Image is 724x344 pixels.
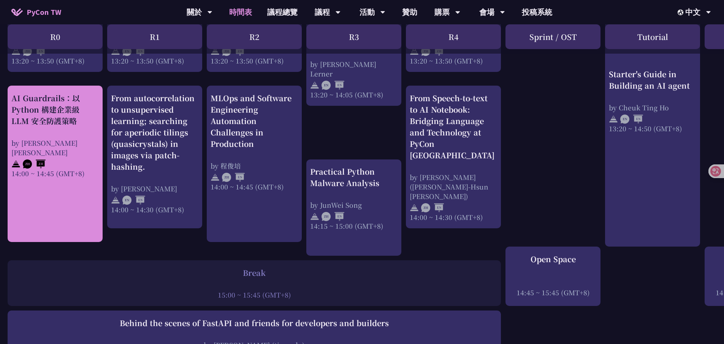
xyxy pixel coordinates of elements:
[107,24,202,49] div: R1
[207,24,302,49] div: R2
[11,290,497,299] div: 15:00 ~ 15:45 (GMT+8)
[211,182,298,191] div: 14:00 ~ 14:45 (GMT+8)
[620,115,643,124] img: ENEN.5a408d1.svg
[122,196,145,205] img: ENEN.5a408d1.svg
[509,253,597,265] div: Open Space
[609,124,696,133] div: 13:20 ~ 14:50 (GMT+8)
[211,92,298,150] div: MLOps and Software Engineering Automation Challenges in Production
[421,203,444,212] img: ZHEN.371966e.svg
[211,56,298,65] div: 13:20 ~ 13:50 (GMT+8)
[211,161,298,170] div: by 程俊培
[310,221,398,231] div: 14:15 ~ 15:00 (GMT+8)
[4,3,69,22] a: PyCon TW
[410,92,497,161] div: From Speech-to-text to AI Notebook: Bridging Language and Technology at PyCon [GEOGRAPHIC_DATA]
[678,10,685,15] img: Locale Icon
[322,212,344,221] img: ZHEN.371966e.svg
[609,68,696,91] div: Starter's Guide in Building an AI agent
[410,172,497,201] div: by [PERSON_NAME]([PERSON_NAME]-Hsun [PERSON_NAME])
[11,317,497,329] div: Behind the scenes of FastAPI and friends for developers and builders
[111,205,198,214] div: 14:00 ~ 14:30 (GMT+8)
[11,267,497,279] div: Break
[505,24,600,49] div: Sprint / OST
[222,173,245,182] img: ZHEN.371966e.svg
[509,288,597,297] div: 14:45 ~ 15:45 (GMT+8)
[11,56,99,65] div: 13:20 ~ 13:50 (GMT+8)
[410,212,497,222] div: 14:00 ~ 14:30 (GMT+8)
[306,24,401,49] div: R3
[310,59,398,78] div: by [PERSON_NAME] Lerner
[310,89,398,99] div: 13:20 ~ 14:05 (GMT+8)
[310,166,398,231] a: Practical Python Malware Analysis by JunWei Song 14:15 ~ 15:00 (GMT+8)
[211,92,298,191] a: MLOps and Software Engineering Automation Challenges in Production by 程俊培 14:00 ~ 14:45 (GMT+8)
[11,138,99,157] div: by [PERSON_NAME] [PERSON_NAME]
[410,203,419,212] img: svg+xml;base64,PHN2ZyB4bWxucz0iaHR0cDovL3d3dy53My5vcmcvMjAwMC9zdmciIHdpZHRoPSIyNCIgaGVpZ2h0PSIyNC...
[11,92,99,178] a: AI Guardrails：以 Python 構建企業級 LLM 安全防護策略 by [PERSON_NAME] [PERSON_NAME] 14:00 ~ 14:45 (GMT+8)
[509,253,597,297] a: Open Space 14:45 ~ 15:45 (GMT+8)
[322,80,344,89] img: ENEN.5a408d1.svg
[111,92,198,172] div: From autocorrelation to unsupervised learning; searching for aperiodic tilings (quasicrystals) in...
[609,103,696,112] div: by Cheuk Ting Ho
[11,159,21,169] img: svg+xml;base64,PHN2ZyB4bWxucz0iaHR0cDovL3d3dy53My5vcmcvMjAwMC9zdmciIHdpZHRoPSIyNCIgaGVpZ2h0PSIyNC...
[11,92,99,127] div: AI Guardrails：以 Python 構建企業級 LLM 安全防護策略
[310,80,319,89] img: svg+xml;base64,PHN2ZyB4bWxucz0iaHR0cDovL3d3dy53My5vcmcvMjAwMC9zdmciIHdpZHRoPSIyNCIgaGVpZ2h0PSIyNC...
[111,184,198,193] div: by [PERSON_NAME]
[111,196,120,205] img: svg+xml;base64,PHN2ZyB4bWxucz0iaHR0cDovL3d3dy53My5vcmcvMjAwMC9zdmciIHdpZHRoPSIyNCIgaGVpZ2h0PSIyNC...
[406,24,501,49] div: R4
[609,115,618,124] img: svg+xml;base64,PHN2ZyB4bWxucz0iaHR0cDovL3d3dy53My5vcmcvMjAwMC9zdmciIHdpZHRoPSIyNCIgaGVpZ2h0PSIyNC...
[605,24,700,49] div: Tutorial
[11,169,99,178] div: 14:00 ~ 14:45 (GMT+8)
[410,92,497,222] a: From Speech-to-text to AI Notebook: Bridging Language and Technology at PyCon [GEOGRAPHIC_DATA] b...
[310,200,398,210] div: by JunWei Song
[310,166,398,189] div: Practical Python Malware Analysis
[111,92,198,214] a: From autocorrelation to unsupervised learning; searching for aperiodic tilings (quasicrystals) in...
[23,159,46,169] img: ZHZH.38617ef.svg
[211,173,220,182] img: svg+xml;base64,PHN2ZyB4bWxucz0iaHR0cDovL3d3dy53My5vcmcvMjAwMC9zdmciIHdpZHRoPSIyNCIgaGVpZ2h0PSIyNC...
[410,56,497,65] div: 13:20 ~ 13:50 (GMT+8)
[27,6,61,18] span: PyCon TW
[310,212,319,221] img: svg+xml;base64,PHN2ZyB4bWxucz0iaHR0cDovL3d3dy53My5vcmcvMjAwMC9zdmciIHdpZHRoPSIyNCIgaGVpZ2h0PSIyNC...
[111,56,198,65] div: 13:20 ~ 13:50 (GMT+8)
[8,24,103,49] div: R0
[11,8,23,16] img: Home icon of PyCon TW 2025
